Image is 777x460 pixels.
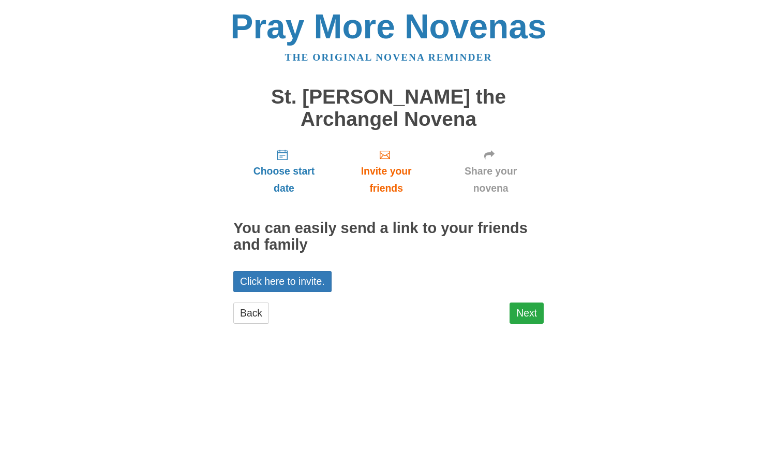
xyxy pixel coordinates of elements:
[510,303,544,324] a: Next
[345,163,427,197] span: Invite your friends
[233,86,544,130] h1: St. [PERSON_NAME] the Archangel Novena
[448,163,533,197] span: Share your novena
[231,7,547,46] a: Pray More Novenas
[233,140,335,202] a: Choose start date
[233,271,332,292] a: Click here to invite.
[335,140,438,202] a: Invite your friends
[233,220,544,253] h2: You can easily send a link to your friends and family
[233,303,269,324] a: Back
[438,140,544,202] a: Share your novena
[244,163,324,197] span: Choose start date
[285,52,492,63] a: The original novena reminder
